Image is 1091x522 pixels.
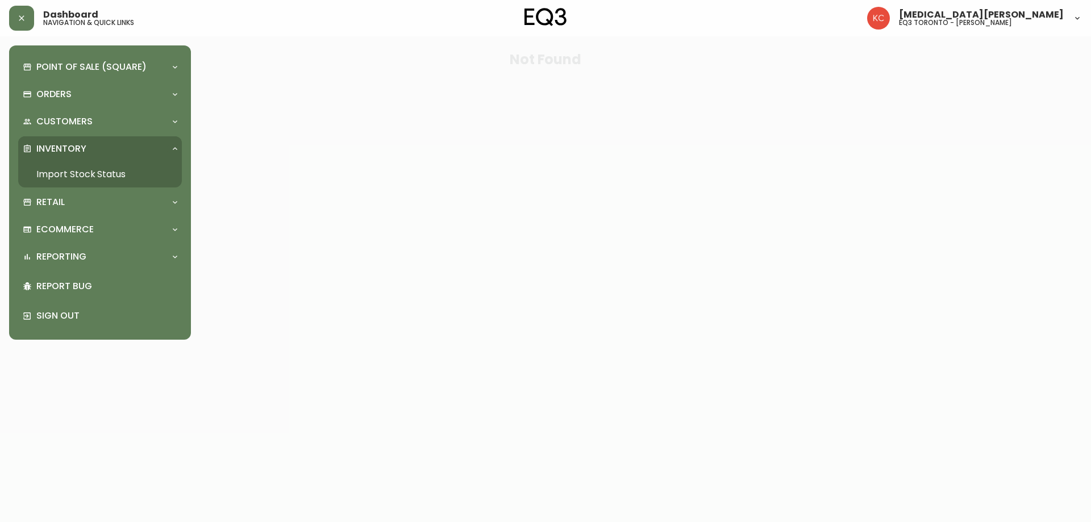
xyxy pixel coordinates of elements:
[18,82,182,107] div: Orders
[43,19,134,26] h5: navigation & quick links
[36,196,65,208] p: Retail
[36,88,72,101] p: Orders
[36,280,177,293] p: Report Bug
[18,190,182,215] div: Retail
[36,143,86,155] p: Inventory
[36,223,94,236] p: Ecommerce
[18,55,182,80] div: Point of Sale (Square)
[18,109,182,134] div: Customers
[524,8,567,26] img: logo
[867,7,890,30] img: 6487344ffbf0e7f3b216948508909409
[899,19,1012,26] h5: eq3 toronto - [PERSON_NAME]
[18,244,182,269] div: Reporting
[18,301,182,331] div: Sign Out
[36,115,93,128] p: Customers
[18,217,182,242] div: Ecommerce
[18,136,182,161] div: Inventory
[36,61,147,73] p: Point of Sale (Square)
[899,10,1064,19] span: [MEDICAL_DATA][PERSON_NAME]
[18,161,182,187] a: Import Stock Status
[43,10,98,19] span: Dashboard
[18,272,182,301] div: Report Bug
[36,310,177,322] p: Sign Out
[36,250,86,263] p: Reporting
